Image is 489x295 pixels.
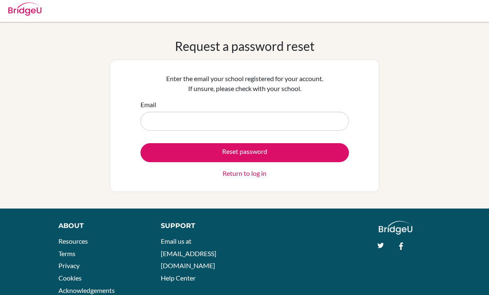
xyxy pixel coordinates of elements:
a: Help Center [161,274,196,282]
img: Bridge-U [8,2,41,16]
a: Privacy [58,261,80,269]
a: Resources [58,237,88,245]
a: Return to log in [223,168,266,178]
label: Email [140,100,156,110]
a: Cookies [58,274,82,282]
button: Reset password [140,143,349,162]
a: Acknowledgements [58,286,115,294]
div: Support [161,221,237,231]
img: logo_white@2x-f4f0deed5e89b7ecb1c2cc34c3e3d731f90f0f143d5ea2071677605dd97b5244.png [379,221,412,235]
a: Email us at [EMAIL_ADDRESS][DOMAIN_NAME] [161,237,216,269]
div: About [58,221,142,231]
p: Enter the email your school registered for your account. If unsure, please check with your school. [140,74,349,94]
h1: Request a password reset [175,38,315,53]
a: Terms [58,249,75,257]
